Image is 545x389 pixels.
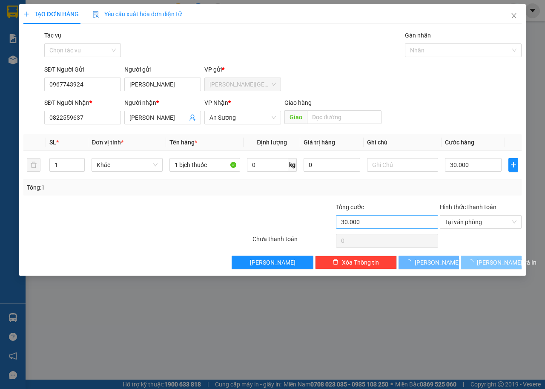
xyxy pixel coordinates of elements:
[44,65,121,74] div: SĐT Người Gửi
[7,8,20,17] span: Gửi:
[405,32,431,39] label: Gán nhãn
[124,98,201,107] div: Người nhận
[44,98,121,107] div: SĐT Người Nhận
[304,158,360,172] input: 0
[284,110,307,124] span: Giao
[315,256,397,269] button: deleteXóa Thông tin
[23,11,29,17] span: plus
[502,4,526,28] button: Close
[399,256,459,269] button: [PERSON_NAME]
[468,259,477,265] span: loading
[189,114,196,121] span: user-add
[209,111,276,124] span: An Sương
[6,55,95,65] div: 40.000
[304,139,335,146] span: Giá trị hàng
[307,110,381,124] input: Dọc đường
[204,65,281,74] div: VP gửi
[204,99,228,106] span: VP Nhận
[44,32,61,39] label: Tác vụ
[509,161,518,168] span: plus
[27,183,211,192] div: Tổng: 1
[100,28,168,40] div: 0356006820
[364,134,442,151] th: Ghi chú
[405,259,415,265] span: loading
[92,139,123,146] span: Đơn vị tính
[6,56,20,65] span: CR :
[49,139,56,146] span: SL
[27,158,40,172] button: delete
[511,12,517,19] span: close
[169,139,197,146] span: Tên hàng
[7,28,94,38] div: Oanh
[284,99,312,106] span: Giao hàng
[367,158,438,172] input: Ghi Chú
[100,8,120,17] span: Nhận:
[342,258,379,267] span: Xóa Thông tin
[250,258,295,267] span: [PERSON_NAME]
[445,139,474,146] span: Cước hàng
[336,204,364,210] span: Tổng cước
[257,139,287,146] span: Định lượng
[508,158,518,172] button: plus
[92,11,182,17] span: Yêu cầu xuất hóa đơn điện tử
[7,7,94,28] div: [PERSON_NAME][GEOGRAPHIC_DATA]
[461,256,522,269] button: [PERSON_NAME] và In
[209,78,276,91] span: Dương Minh Châu
[100,17,168,28] div: Kiều
[440,204,496,210] label: Hình thức thanh toán
[169,158,241,172] input: VD: Bàn, Ghế
[100,7,168,17] div: An Sương
[288,158,297,172] span: kg
[97,158,158,171] span: Khác
[415,258,460,267] span: [PERSON_NAME]
[333,259,338,266] span: delete
[445,216,516,228] span: Tại văn phòng
[477,258,536,267] span: [PERSON_NAME] và In
[7,38,94,50] div: 0974525632
[92,11,99,18] img: icon
[124,65,201,74] div: Người gửi
[23,11,79,17] span: TẠO ĐƠN HÀNG
[252,234,335,249] div: Chưa thanh toán
[232,256,313,269] button: [PERSON_NAME]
